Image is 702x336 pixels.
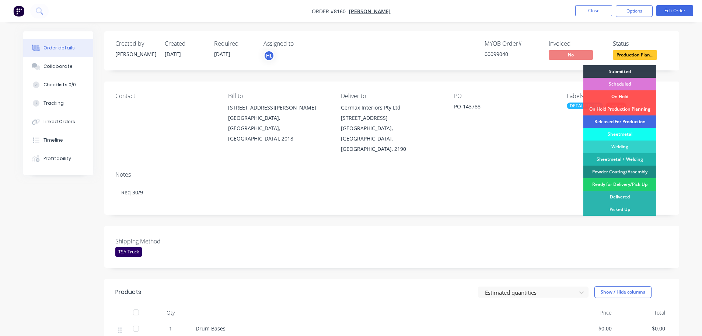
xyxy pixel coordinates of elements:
div: Created by [115,40,156,47]
button: Checklists 0/0 [23,76,93,94]
div: Order details [43,45,75,51]
div: Checklists 0/0 [43,82,76,88]
div: Bill to [228,93,329,100]
div: Powder Coating/Assembly [583,166,656,178]
div: [PERSON_NAME] [115,50,156,58]
div: Submitted [583,65,656,78]
div: Timeline [43,137,63,143]
div: Delivered [583,191,656,203]
button: Options [616,5,653,17]
span: No [549,50,593,59]
a: [PERSON_NAME] [349,8,391,15]
div: Products [115,288,141,297]
div: Required [214,40,255,47]
span: [DATE] [165,51,181,58]
div: On Hold Production Planning [583,103,656,115]
div: Price [561,305,615,320]
div: Contact [115,93,216,100]
button: Timeline [23,131,93,149]
span: Order #8160 - [312,8,349,15]
span: $0.00 [564,325,612,332]
div: Assigned to [263,40,337,47]
span: $0.00 [618,325,665,332]
div: [STREET_ADDRESS][PERSON_NAME][GEOGRAPHIC_DATA], [GEOGRAPHIC_DATA], [GEOGRAPHIC_DATA], 2018 [228,103,329,144]
div: Req 30/9 [115,181,668,204]
button: Show / Hide columns [594,286,652,298]
div: Sheetmetal [583,128,656,141]
button: Edit Order [656,5,693,16]
button: Production Plan... [613,50,657,61]
button: Linked Orders [23,112,93,131]
div: DETAILED JOB [567,103,603,109]
div: Sheetmetal + Welding [583,153,656,166]
div: Profitability [43,155,71,162]
div: PO [454,93,555,100]
div: MYOB Order # [485,40,540,47]
span: [DATE] [214,51,230,58]
span: Drum Bases [196,325,226,332]
div: Germax Interiors Pty Ltd [STREET_ADDRESS] [341,103,442,123]
div: Deliver to [341,93,442,100]
div: On Hold [583,90,656,103]
div: Status [613,40,668,47]
div: Labels [567,93,668,100]
div: Released For Production [583,115,656,128]
button: Profitability [23,149,93,168]
div: Scheduled [583,78,656,90]
button: Tracking [23,94,93,112]
span: Production Plan... [613,50,657,59]
div: Qty [149,305,193,320]
div: Welding [583,141,656,153]
div: [GEOGRAPHIC_DATA], [GEOGRAPHIC_DATA], [GEOGRAPHIC_DATA], 2190 [341,123,442,154]
div: Germax Interiors Pty Ltd [STREET_ADDRESS][GEOGRAPHIC_DATA], [GEOGRAPHIC_DATA], [GEOGRAPHIC_DATA],... [341,103,442,154]
div: Ready for Delivery/Pick Up [583,178,656,191]
div: Collaborate [43,63,73,70]
div: Picked Up [583,203,656,216]
div: 00099040 [485,50,540,58]
div: TSA Truck [115,247,142,257]
div: [STREET_ADDRESS][PERSON_NAME] [228,103,329,113]
button: Collaborate [23,57,93,76]
div: Invoiced [549,40,604,47]
button: Close [575,5,612,16]
div: Linked Orders [43,118,75,125]
label: Shipping Method [115,237,207,246]
button: Order details [23,39,93,57]
span: 1 [169,325,172,332]
div: Created [165,40,205,47]
button: HL [263,50,275,61]
div: Notes [115,171,668,178]
div: PO-143788 [454,103,546,113]
div: Tracking [43,100,64,107]
img: Factory [13,6,24,17]
div: [GEOGRAPHIC_DATA], [GEOGRAPHIC_DATA], [GEOGRAPHIC_DATA], 2018 [228,113,329,144]
div: Total [615,305,668,320]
